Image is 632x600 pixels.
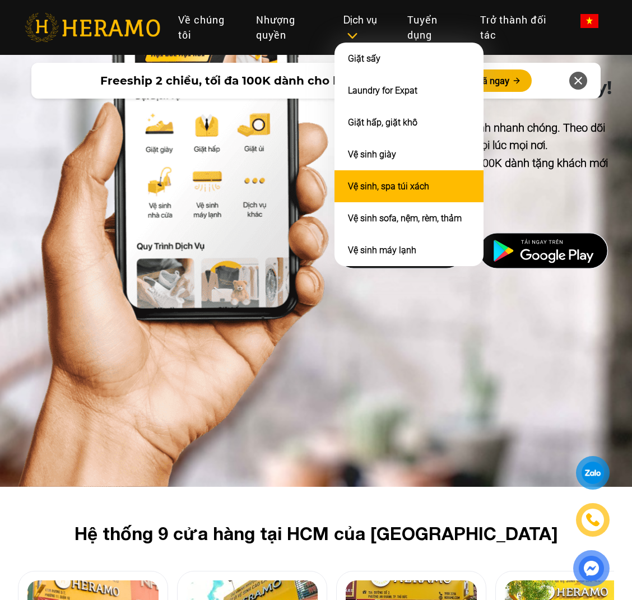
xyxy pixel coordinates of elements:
h2: Hệ thống 9 cửa hàng tại HCM của [GEOGRAPHIC_DATA] [36,523,596,544]
span: Freeship 2 chiều, tối đa 100K dành cho khách hàng mới [100,72,429,89]
a: Vệ sinh máy lạnh [348,245,416,255]
a: phone-icon [578,505,608,535]
a: Vệ sinh giày [348,149,396,160]
img: vn-flag.png [580,14,598,28]
a: Vệ sinh, spa túi xách [348,181,429,192]
button: Nhận mã ngay [442,69,532,92]
a: Về chúng tôi [169,8,247,47]
a: Giặt hấp, giặt khô [348,117,417,128]
img: heramo-logo.png [25,13,160,42]
img: phone-icon [586,513,600,527]
img: subToggleIcon [346,30,358,41]
img: DMCA.com Protection Status [478,232,608,269]
a: Laundry for Expat [348,85,417,96]
a: Trở thành đối tác [471,8,571,47]
a: Giặt sấy [348,53,380,64]
a: Tuyển dụng [398,8,471,47]
div: Dịch vụ [343,12,389,43]
a: Vệ sinh sofa, nệm, rèm, thảm [348,213,462,224]
a: Nhượng quyền [247,8,334,47]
